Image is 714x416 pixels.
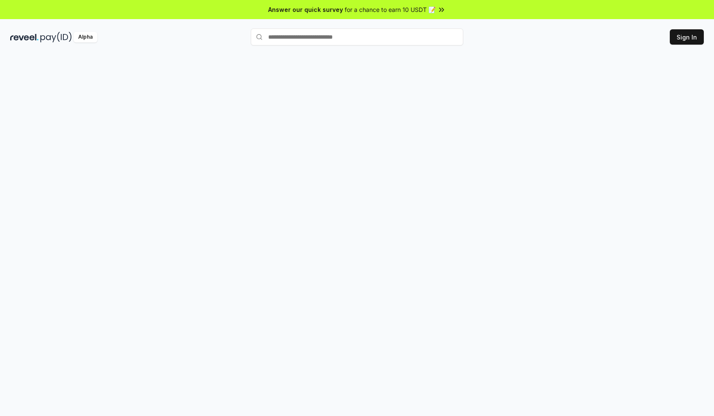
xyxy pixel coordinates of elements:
[670,29,704,45] button: Sign In
[74,32,97,42] div: Alpha
[10,32,39,42] img: reveel_dark
[345,5,436,14] span: for a chance to earn 10 USDT 📝
[40,32,72,42] img: pay_id
[268,5,343,14] span: Answer our quick survey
